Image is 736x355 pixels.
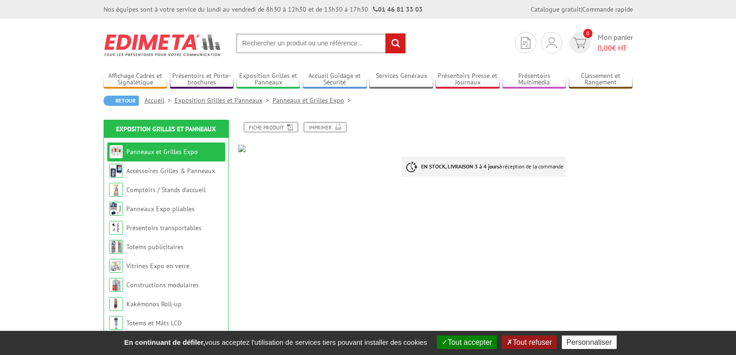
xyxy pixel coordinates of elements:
[144,96,175,104] a: Accueil
[369,72,433,87] a: Services Généraux
[109,221,123,235] img: Présentoirs transportables
[126,167,215,175] a: Accessoires Grilles & Panneaux
[583,29,593,38] span: 0
[598,32,633,53] span: Mon panier
[126,262,189,270] a: Vitrines Expo en verre
[236,72,300,87] a: Exposition Grilles et Panneaux
[109,183,123,197] img: Comptoirs / Stands d'accueil
[373,5,423,13] strong: 01 46 81 33 03
[175,96,273,104] a: Exposition Grilles et Panneaux
[567,32,633,53] a: devis rapide 0 Mon panier 0,00€ HT
[531,5,633,14] div: |
[104,96,139,106] a: Retour
[437,336,497,349] button: Tout accepter
[126,224,202,232] a: Présentoirs transportables
[109,240,123,254] img: Totems publicitaires
[126,319,182,327] a: Totems et Mâts LCD
[598,43,633,53] span: € HT
[385,33,405,53] input: rechercher
[109,278,123,292] img: Constructions modulaires
[109,202,123,216] img: Panneaux Expo pliables
[109,297,123,311] img: Kakémonos Roll-up
[124,338,205,346] strong: En continuant de défiler,
[521,37,530,49] img: devis rapide
[109,316,123,330] img: Totems et Mâts LCD
[436,72,500,87] a: Présentoirs Presse et Journaux
[304,122,346,132] a: Imprimer
[244,122,298,132] a: Fiche produit
[531,5,581,13] a: Catalogue gratuit
[598,43,612,52] span: 0,00
[502,336,556,349] button: Tout refuser
[547,37,557,48] img: devis rapide
[126,205,195,213] a: Panneaux Expo pliables
[126,300,182,308] a: Kakémonos Roll-up
[126,148,198,156] a: Panneaux et Grilles Expo
[109,164,123,178] img: Accessoires Grilles & Panneaux
[116,125,216,133] a: Exposition Grilles et Panneaux
[119,338,431,346] span: vous acceptez l'utilisation de services tiers pouvant installer des cookies
[126,243,183,251] a: Totems publicitaires
[104,28,222,62] img: Edimeta
[303,72,367,87] a: Accueil Guidage et Sécurité
[109,259,123,273] img: Vitrines Expo en verre
[170,72,234,87] a: Présentoirs et Porte-brochures
[569,72,633,87] a: Classement et Rangement
[109,145,123,159] img: Panneaux et Grilles Expo
[582,5,633,13] a: Commande rapide
[421,163,499,170] strong: EN STOCK, LIVRAISON 3 à 4 jours
[562,336,617,349] button: Personnaliser (fenêtre modale)
[126,186,206,194] a: Comptoirs / Stands d'accueil
[104,72,168,87] a: Affichage Cadres et Signalétique
[401,156,566,177] p: à réception de la commande
[104,5,423,14] div: Nos équipes sont à votre service du lundi au vendredi de 8h30 à 12h30 et de 13h30 à 17h30
[273,96,354,104] a: Panneaux et Grilles Expo
[236,33,406,53] input: Rechercher un produit ou une référence...
[573,38,586,48] img: devis rapide
[126,281,199,289] a: Constructions modulaires
[502,72,567,87] a: Présentoirs Multimédia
